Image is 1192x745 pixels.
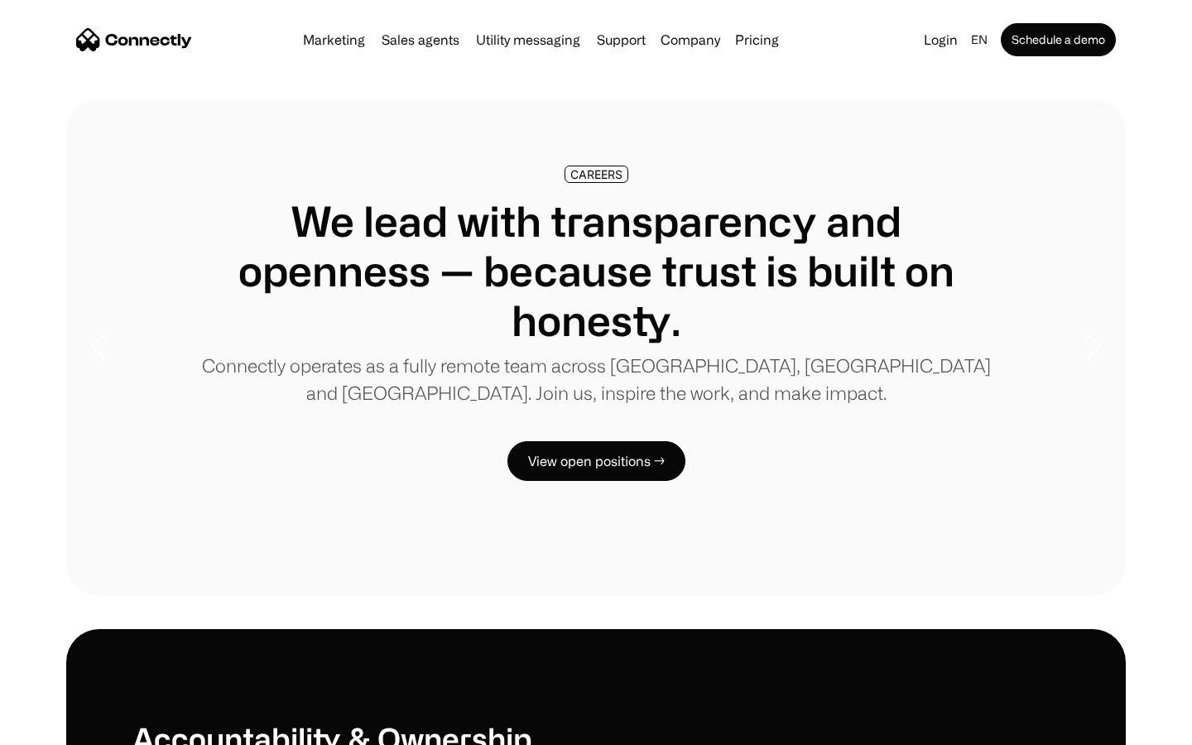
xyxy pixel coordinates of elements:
aside: Language selected: English [17,714,99,739]
a: Marketing [296,33,372,46]
a: Schedule a demo [1001,23,1116,56]
div: CAREERS [570,168,622,180]
p: Connectly operates as a fully remote team across [GEOGRAPHIC_DATA], [GEOGRAPHIC_DATA] and [GEOGRA... [199,352,993,406]
ul: Language list [33,716,99,739]
a: Sales agents [375,33,466,46]
a: Support [590,33,652,46]
div: Company [661,28,720,51]
h1: We lead with transparency and openness — because trust is built on honesty. [199,196,993,345]
a: View open positions → [507,441,685,481]
a: Pricing [728,33,786,46]
a: Utility messaging [469,33,587,46]
a: Login [917,28,964,51]
div: en [971,28,988,51]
